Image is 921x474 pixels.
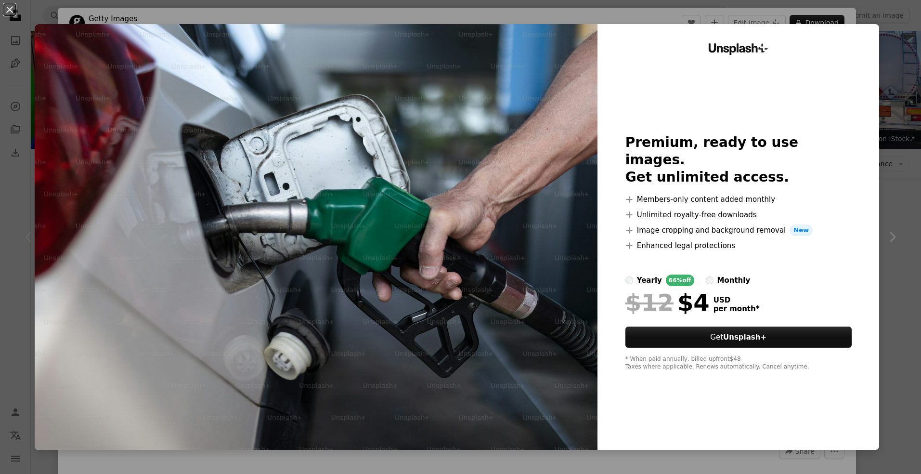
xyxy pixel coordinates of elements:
[625,240,852,251] li: Enhanced legal protections
[625,276,633,284] input: yearly66%off
[790,224,813,236] span: New
[625,327,852,348] button: GetUnsplash+
[713,304,760,313] span: per month *
[625,134,852,186] h2: Premium, ready to use images. Get unlimited access.
[625,209,852,221] li: Unlimited royalty-free downloads
[637,275,662,286] div: yearly
[625,355,852,371] div: * When paid annually, billed upfront $48 Taxes where applicable. Renews automatically. Cancel any...
[723,333,766,342] strong: Unsplash+
[713,296,760,304] span: USD
[706,276,713,284] input: monthly
[625,194,852,205] li: Members-only content added monthly
[666,275,694,286] div: 66% off
[625,290,674,315] span: $12
[625,224,852,236] li: Image cropping and background removal
[625,290,710,315] div: $4
[717,275,751,286] div: monthly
